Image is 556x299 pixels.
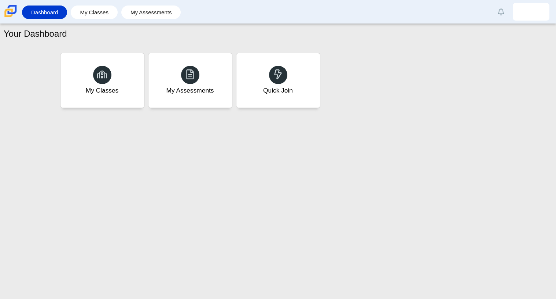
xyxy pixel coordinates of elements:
[74,6,114,19] a: My Classes
[525,6,537,18] img: taliyah.basey.uh5V0t
[148,53,232,108] a: My Assessments
[263,86,293,95] div: Quick Join
[125,6,177,19] a: My Assessments
[3,3,18,19] img: Carmen School of Science & Technology
[4,28,67,40] h1: Your Dashboard
[493,4,509,20] a: Alerts
[166,86,214,95] div: My Assessments
[26,6,63,19] a: Dashboard
[86,86,119,95] div: My Classes
[236,53,320,108] a: Quick Join
[60,53,144,108] a: My Classes
[3,14,18,20] a: Carmen School of Science & Technology
[513,3,549,21] a: taliyah.basey.uh5V0t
